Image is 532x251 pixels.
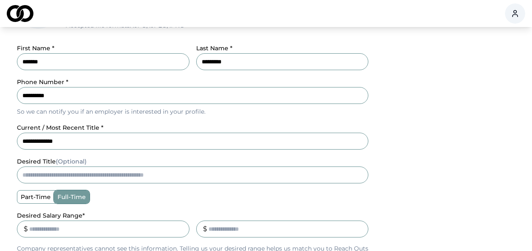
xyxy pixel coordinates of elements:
img: logo [7,5,33,22]
div: $ [24,224,28,234]
label: part-time [17,191,54,203]
label: Phone Number * [17,78,69,86]
label: Last Name * [196,44,233,52]
p: So we can notify you if an employer is interested in your profile. [17,107,368,116]
label: Desired Salary Range * [17,212,85,219]
span: (Optional) [56,158,87,165]
div: $ [203,224,207,234]
label: current / most recent title * [17,124,104,131]
label: _ [196,212,199,219]
label: desired title [17,158,87,165]
label: First Name * [17,44,55,52]
label: full-time [54,191,89,203]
